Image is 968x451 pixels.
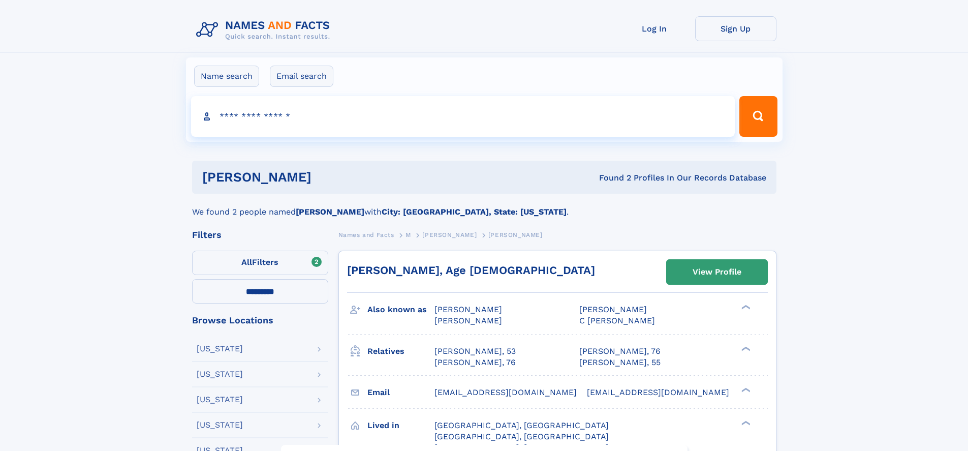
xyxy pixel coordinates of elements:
[614,16,695,41] a: Log In
[241,257,252,267] span: All
[382,207,567,217] b: City: [GEOGRAPHIC_DATA], State: [US_STATE]
[739,419,751,426] div: ❯
[434,316,502,325] span: [PERSON_NAME]
[197,345,243,353] div: [US_STATE]
[739,304,751,311] div: ❯
[270,66,333,87] label: Email search
[192,194,776,218] div: We found 2 people named with .
[693,260,741,284] div: View Profile
[488,231,543,238] span: [PERSON_NAME]
[455,172,766,184] div: Found 2 Profiles In Our Records Database
[367,343,434,360] h3: Relatives
[192,251,328,275] label: Filters
[422,231,477,238] span: [PERSON_NAME]
[587,387,729,397] span: [EMAIL_ADDRESS][DOMAIN_NAME]
[579,357,661,368] a: [PERSON_NAME], 55
[739,386,751,393] div: ❯
[434,420,609,430] span: [GEOGRAPHIC_DATA], [GEOGRAPHIC_DATA]
[296,207,364,217] b: [PERSON_NAME]
[192,230,328,239] div: Filters
[434,387,577,397] span: [EMAIL_ADDRESS][DOMAIN_NAME]
[739,345,751,352] div: ❯
[194,66,259,87] label: Name search
[667,260,767,284] a: View Profile
[338,228,394,241] a: Names and Facts
[192,16,338,44] img: Logo Names and Facts
[434,305,502,314] span: [PERSON_NAME]
[191,96,735,137] input: search input
[197,396,243,404] div: [US_STATE]
[202,171,455,184] h1: [PERSON_NAME]
[347,264,595,277] a: [PERSON_NAME], Age [DEMOGRAPHIC_DATA]
[434,346,516,357] a: [PERSON_NAME], 53
[197,421,243,429] div: [US_STATE]
[367,384,434,401] h3: Email
[405,231,411,238] span: M
[405,228,411,241] a: M
[579,346,661,357] a: [PERSON_NAME], 76
[197,370,243,378] div: [US_STATE]
[367,417,434,434] h3: Lived in
[422,228,477,241] a: [PERSON_NAME]
[739,96,777,137] button: Search Button
[434,432,609,441] span: [GEOGRAPHIC_DATA], [GEOGRAPHIC_DATA]
[695,16,776,41] a: Sign Up
[579,305,647,314] span: [PERSON_NAME]
[367,301,434,318] h3: Also known as
[192,316,328,325] div: Browse Locations
[434,357,516,368] a: [PERSON_NAME], 76
[579,316,655,325] span: C [PERSON_NAME]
